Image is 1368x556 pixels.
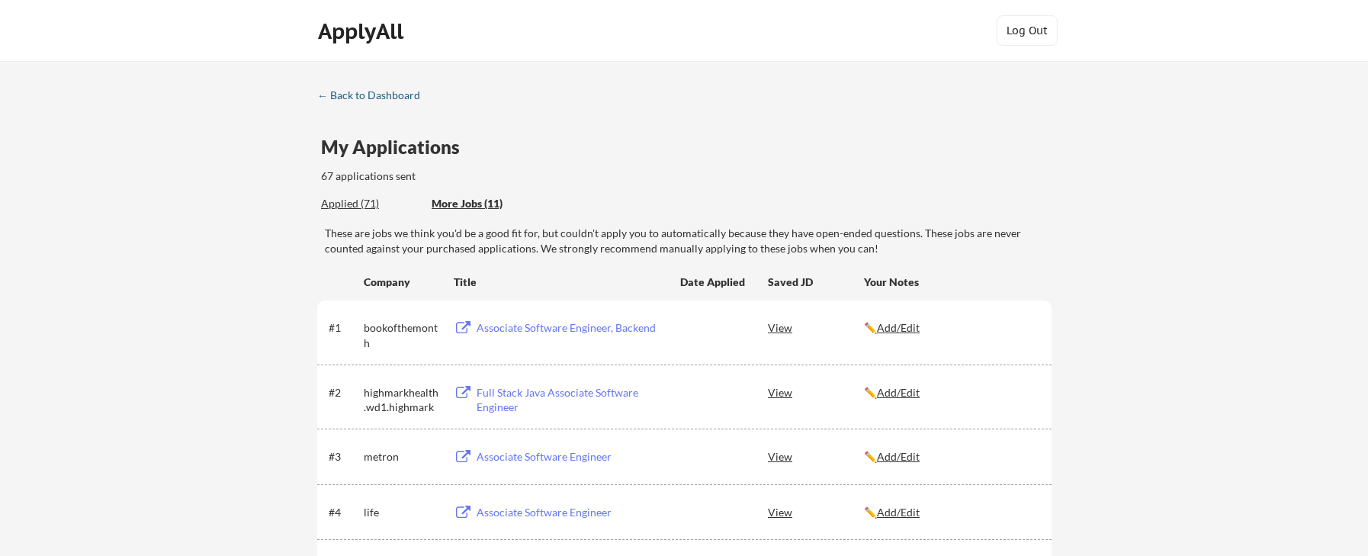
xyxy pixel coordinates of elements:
div: Associate Software Engineer, Backend [477,320,666,336]
u: Add/Edit [877,450,920,463]
div: Title [454,275,666,290]
div: #4 [329,505,358,520]
div: My Applications [321,138,472,156]
a: ← Back to Dashboard [317,89,432,104]
div: Company [364,275,440,290]
div: Date Applied [680,275,747,290]
div: ← Back to Dashboard [317,90,432,101]
div: #1 [329,320,358,336]
div: Full Stack Java Associate Software Engineer [477,385,666,415]
button: Log Out [997,15,1058,46]
u: Add/Edit [877,321,920,334]
div: #2 [329,385,358,400]
div: metron [364,449,440,464]
div: 67 applications sent [321,169,616,184]
div: View [768,378,864,406]
div: ✏️ [864,385,1038,400]
div: These are job applications we think you'd be a good fit for, but couldn't apply you to automatica... [432,196,544,212]
div: View [768,442,864,470]
div: These are jobs we think you'd be a good fit for, but couldn't apply you to automatically because ... [325,226,1052,256]
div: Saved JD [768,268,864,295]
div: View [768,498,864,525]
div: View [768,313,864,341]
div: More Jobs (11) [432,196,544,211]
div: Associate Software Engineer [477,449,666,464]
u: Add/Edit [877,386,920,399]
div: highmarkhealth.wd1.highmark [364,385,440,415]
div: ApplyAll [318,18,408,44]
div: ✏️ [864,320,1038,336]
div: life [364,505,440,520]
div: Associate Software Engineer [477,505,666,520]
div: ✏️ [864,449,1038,464]
div: bookofthemonth [364,320,440,350]
div: Your Notes [864,275,1038,290]
div: Applied (71) [321,196,420,211]
u: Add/Edit [877,506,920,519]
div: ✏️ [864,505,1038,520]
div: These are all the jobs you've been applied to so far. [321,196,420,212]
div: #3 [329,449,358,464]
